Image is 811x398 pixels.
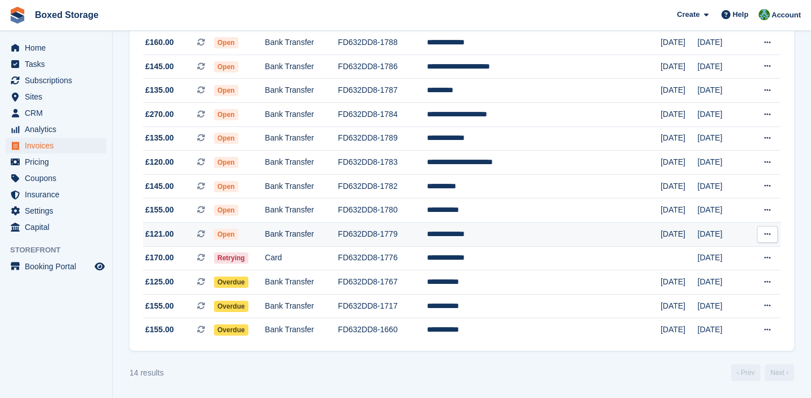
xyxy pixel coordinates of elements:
td: Bank Transfer [265,270,338,295]
a: menu [6,219,106,235]
span: Open [214,61,238,73]
span: Overdue [214,301,248,312]
nav: Page [729,364,796,381]
td: FD632DD8-1767 [338,270,427,295]
td: [DATE] [661,318,698,342]
a: menu [6,259,106,274]
span: £125.00 [145,276,174,288]
a: menu [6,203,106,219]
span: £145.00 [145,180,174,192]
td: [DATE] [661,151,698,175]
a: menu [6,40,106,56]
img: stora-icon-8386f47178a22dfd0bd8f6a31ec36ba5ce8667c1dd55bd0f319d3a0aa187defe.svg [9,7,26,24]
td: FD632DD8-1660 [338,318,427,342]
span: Account [772,10,801,21]
span: £135.00 [145,132,174,144]
td: [DATE] [661,126,698,151]
td: [DATE] [661,174,698,198]
span: £160.00 [145,37,174,48]
a: menu [6,138,106,153]
span: Open [214,181,238,192]
td: Bank Transfer [265,151,338,175]
td: [DATE] [661,31,698,55]
td: [DATE] [661,103,698,127]
div: 14 results [130,367,164,379]
td: [DATE] [698,126,746,151]
span: £121.00 [145,228,174,240]
td: [DATE] [661,270,698,295]
td: [DATE] [661,55,698,79]
a: menu [6,73,106,88]
span: Settings [25,203,92,219]
td: FD632DD8-1787 [338,79,427,103]
td: Bank Transfer [265,55,338,79]
td: FD632DD8-1784 [338,103,427,127]
td: FD632DD8-1786 [338,55,427,79]
td: Bank Transfer [265,126,338,151]
td: [DATE] [661,79,698,103]
a: menu [6,170,106,186]
td: FD632DD8-1717 [338,294,427,318]
span: Insurance [25,187,92,202]
td: FD632DD8-1779 [338,223,427,247]
td: [DATE] [698,79,746,103]
span: Overdue [214,277,248,288]
span: Open [214,37,238,48]
td: [DATE] [698,198,746,223]
td: [DATE] [698,270,746,295]
td: FD632DD8-1782 [338,174,427,198]
a: menu [6,105,106,121]
span: Open [214,85,238,96]
span: £155.00 [145,324,174,336]
span: £170.00 [145,252,174,264]
td: [DATE] [698,174,746,198]
img: Tobias Butler [759,9,770,20]
td: Bank Transfer [265,174,338,198]
td: FD632DD8-1776 [338,246,427,270]
a: Next [765,364,794,381]
span: Open [214,109,238,120]
td: Bank Transfer [265,103,338,127]
span: Analytics [25,121,92,137]
td: [DATE] [698,294,746,318]
span: Coupons [25,170,92,186]
td: [DATE] [698,223,746,247]
span: £155.00 [145,300,174,312]
span: £155.00 [145,204,174,216]
a: menu [6,187,106,202]
a: Previous [731,364,760,381]
td: [DATE] [698,55,746,79]
span: Pricing [25,154,92,170]
a: menu [6,154,106,170]
td: Bank Transfer [265,79,338,103]
span: Booking Portal [25,259,92,274]
span: Capital [25,219,92,235]
a: menu [6,121,106,137]
a: menu [6,56,106,72]
span: Open [214,157,238,168]
td: Bank Transfer [265,31,338,55]
span: Help [733,9,748,20]
span: Open [214,229,238,240]
td: [DATE] [698,246,746,270]
td: Bank Transfer [265,294,338,318]
span: £135.00 [145,84,174,96]
td: Card [265,246,338,270]
td: [DATE] [661,223,698,247]
td: Bank Transfer [265,198,338,223]
span: Open [214,205,238,216]
td: [DATE] [698,31,746,55]
span: Sites [25,89,92,105]
td: [DATE] [698,103,746,127]
td: [DATE] [698,151,746,175]
td: [DATE] [661,294,698,318]
span: Home [25,40,92,56]
td: FD632DD8-1788 [338,31,427,55]
span: Invoices [25,138,92,153]
a: Preview store [93,260,106,273]
span: Create [677,9,699,20]
a: menu [6,89,106,105]
span: Overdue [214,324,248,336]
td: FD632DD8-1789 [338,126,427,151]
a: Boxed Storage [30,6,103,24]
